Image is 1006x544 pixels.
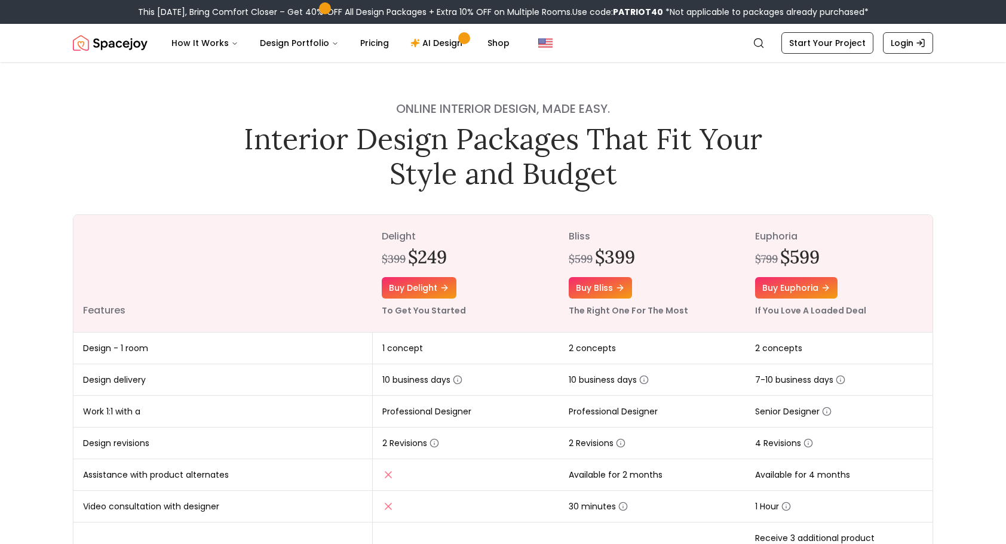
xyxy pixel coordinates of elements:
span: 2 concepts [755,342,802,354]
span: 4 Revisions [755,437,813,449]
span: 1 concept [382,342,423,354]
a: Login [883,32,933,54]
span: 10 business days [569,374,649,386]
td: Design - 1 room [73,333,372,364]
a: Buy delight [382,277,456,299]
span: Professional Designer [569,405,658,417]
a: Start Your Project [781,32,873,54]
span: *Not applicable to packages already purchased* [663,6,869,18]
td: Available for 2 months [559,459,746,491]
p: euphoria [755,229,923,244]
td: Design revisions [73,428,372,459]
h2: $249 [408,246,447,268]
div: $799 [755,251,778,268]
span: 1 Hour [755,500,791,512]
span: Senior Designer [755,405,832,417]
img: United States [538,36,553,50]
button: Design Portfolio [250,31,348,55]
h2: $399 [595,246,635,268]
h4: Online interior design, made easy. [235,100,771,117]
a: AI Design [401,31,476,55]
b: PATRIOT40 [613,6,663,18]
small: If You Love A Loaded Deal [755,305,866,316]
nav: Global [73,24,933,62]
div: $599 [569,251,593,268]
td: Video consultation with designer [73,491,372,523]
p: delight [382,229,550,244]
small: To Get You Started [382,305,466,316]
p: bliss [569,229,737,244]
nav: Main [162,31,519,55]
span: Use code: [572,6,663,18]
button: How It Works [162,31,248,55]
span: 7-10 business days [755,374,845,386]
a: Buy euphoria [755,277,838,299]
a: Buy bliss [569,277,632,299]
span: Professional Designer [382,405,471,417]
span: 2 Revisions [569,437,625,449]
span: 2 Revisions [382,437,439,449]
td: Assistance with product alternates [73,459,372,491]
img: Spacejoy Logo [73,31,148,55]
h2: $599 [780,246,820,268]
small: The Right One For The Most [569,305,688,316]
a: Shop [478,31,519,55]
span: 2 concepts [569,342,616,354]
td: Available for 4 months [746,459,933,491]
h1: Interior Design Packages That Fit Your Style and Budget [235,122,771,190]
div: $399 [382,251,406,268]
td: Design delivery [73,364,372,396]
div: This [DATE], Bring Comfort Closer – Get 40% OFF All Design Packages + Extra 10% OFF on Multiple R... [138,6,869,18]
a: Spacejoy [73,31,148,55]
th: Features [73,215,372,333]
span: 10 business days [382,374,462,386]
a: Pricing [351,31,398,55]
td: Work 1:1 with a [73,396,372,428]
span: 30 minutes [569,500,628,512]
